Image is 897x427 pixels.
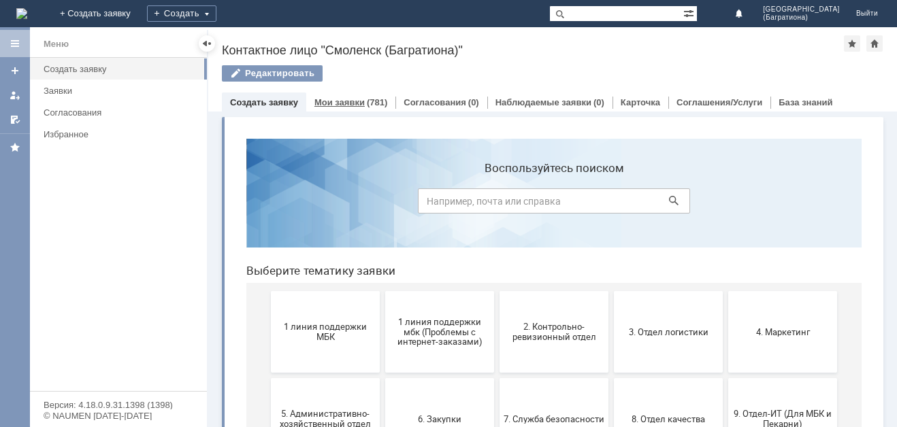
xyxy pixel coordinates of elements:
div: (0) [593,97,604,107]
div: Заявки [44,86,199,96]
a: Соглашения/Услуги [676,97,762,107]
button: Отдел ИТ (1С) [150,337,259,419]
header: Выберите тематику заявки [11,136,626,150]
a: Наблюдаемые заявки [495,97,591,107]
button: 2. Контрольно-ревизионный отдел [264,163,373,245]
span: 8. Отдел качества [382,286,483,296]
button: 5. Административно-хозяйственный отдел [35,250,144,332]
a: База знаний [779,97,832,107]
div: Добавить в избранное [844,35,860,52]
button: 9. Отдел-ИТ (Для МБК и Пекарни) [493,250,602,332]
span: 5. Административно-хозяйственный отдел [39,281,140,301]
a: Мои заявки [4,84,26,106]
a: Создать заявку [230,97,298,107]
a: Согласования [38,102,204,123]
div: Сделать домашней страницей [866,35,883,52]
div: Версия: 4.18.0.9.31.1398 (1398) [44,400,193,409]
button: 4. Маркетинг [493,163,602,245]
span: (Багратиона) [763,14,840,22]
a: Карточка [621,97,660,107]
div: Меню [44,36,69,52]
button: 6. Закупки [150,250,259,332]
span: Расширенный поиск [683,6,697,19]
div: © NAUMEN [DATE]-[DATE] [44,411,193,420]
span: 1 линия поддержки мбк (Проблемы с интернет-заказами) [154,188,255,219]
div: Создать [147,5,216,22]
button: 7. Служба безопасности [264,250,373,332]
span: [GEOGRAPHIC_DATA] [763,5,840,14]
div: (0) [468,97,479,107]
button: Бухгалтерия (для мбк) [35,337,144,419]
a: Заявки [38,80,204,101]
a: Создать заявку [4,60,26,82]
a: Перейти на домашнюю страницу [16,8,27,19]
button: 3. Отдел логистики [378,163,487,245]
div: Контактное лицо "Смоленск (Багратиона)" [222,44,844,57]
div: Согласования [44,107,199,118]
span: 4. Маркетинг [497,199,598,209]
span: 1 линия поддержки МБК [39,194,140,214]
span: 9. Отдел-ИТ (Для МБК и Пекарни) [497,281,598,301]
span: 7. Служба безопасности [268,286,369,296]
span: Финансовый отдел [497,373,598,383]
span: 3. Отдел логистики [382,199,483,209]
button: Отдел-ИТ (Офис) [378,337,487,419]
div: Скрыть меню [199,35,215,52]
div: Избранное [44,129,184,139]
button: 8. Отдел качества [378,250,487,332]
button: Отдел-ИТ (Битрикс24 и CRM) [264,337,373,419]
div: (781) [367,97,387,107]
a: Мои заявки [314,97,365,107]
span: Отдел-ИТ (Офис) [382,373,483,383]
input: Например, почта или справка [182,61,455,86]
span: Отдел-ИТ (Битрикс24 и CRM) [268,368,369,388]
span: 2. Контрольно-ревизионный отдел [268,194,369,214]
img: logo [16,8,27,19]
div: Создать заявку [44,64,199,74]
button: 1 линия поддержки МБК [35,163,144,245]
span: 6. Закупки [154,286,255,296]
button: 1 линия поддержки мбк (Проблемы с интернет-заказами) [150,163,259,245]
a: Мои согласования [4,109,26,131]
span: Отдел ИТ (1С) [154,373,255,383]
a: Создать заявку [38,58,204,80]
label: Воспользуйтесь поиском [182,33,455,47]
button: Финансовый отдел [493,337,602,419]
a: Согласования [404,97,466,107]
span: Бухгалтерия (для мбк) [39,373,140,383]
